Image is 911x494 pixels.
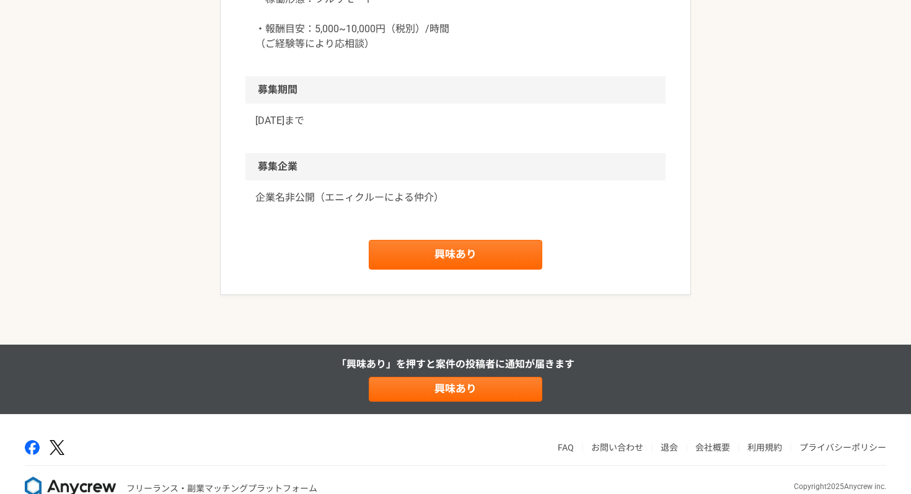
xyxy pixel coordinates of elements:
a: 利用規約 [747,443,782,452]
img: x-391a3a86.png [50,440,64,456]
a: 興味あり [369,240,542,270]
p: 「興味あり」を押すと 案件の投稿者に通知が届きます [337,357,574,372]
a: 会社概要 [695,443,730,452]
a: プライバシーポリシー [799,443,886,452]
a: 企業名非公開（エニィクルーによる仲介） [255,190,656,205]
h2: 募集企業 [245,153,666,180]
a: 興味あり [369,377,542,402]
p: Copyright 2025 Anycrew inc. [794,481,886,492]
img: facebook-2adfd474.png [25,440,40,455]
p: [DATE]まで [255,113,656,128]
a: 退会 [661,443,678,452]
a: FAQ [558,443,574,452]
h2: 募集期間 [245,76,666,104]
a: お問い合わせ [591,443,643,452]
